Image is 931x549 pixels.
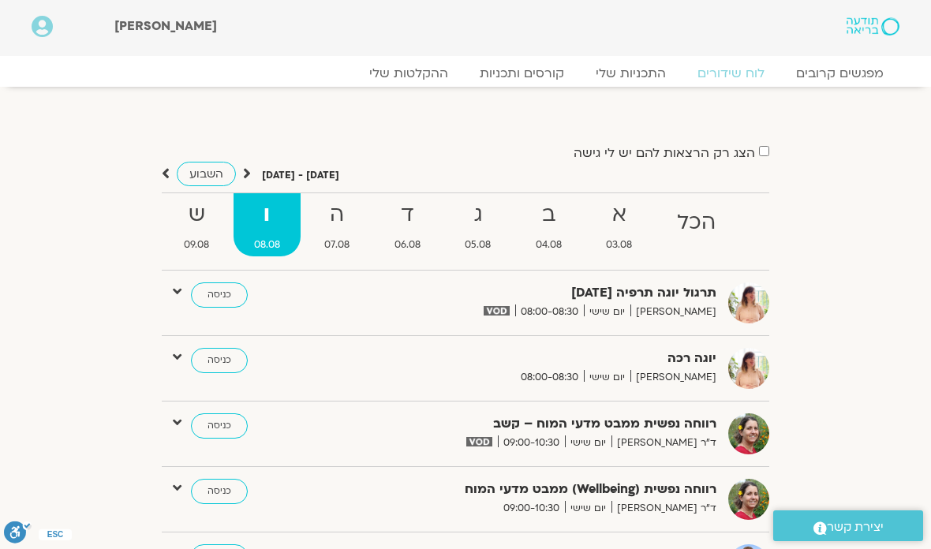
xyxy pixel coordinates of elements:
[515,369,584,386] span: 08:00-08:30
[656,193,737,256] a: הכל
[585,197,653,233] strong: א
[574,146,755,160] label: הצג רק הרצאות להם יש לי גישה
[114,17,217,35] span: [PERSON_NAME]
[515,237,583,253] span: 04.08
[262,167,339,184] p: [DATE] - [DATE]
[444,193,512,256] a: ג05.08
[377,413,716,435] strong: רווחה נפשית ממבט מדעי המוח – קשב
[163,237,230,253] span: 09.08
[377,348,716,369] strong: יוגה רכה
[304,193,371,256] a: ה07.08
[444,237,512,253] span: 05.08
[466,437,492,446] img: vodicon
[464,65,580,81] a: קורסים ותכניות
[32,65,899,81] nav: Menu
[515,304,584,320] span: 08:00-08:30
[191,413,248,439] a: כניסה
[585,193,653,256] a: א03.08
[565,500,611,517] span: יום שישי
[377,282,716,304] strong: תרגול יוגה תרפיה [DATE]
[377,479,716,500] strong: רווחה נפשית (Wellbeing) ממבט מדעי המוח
[191,348,248,373] a: כניסה
[304,237,371,253] span: 07.08
[191,282,248,308] a: כניסה
[163,193,230,256] a: ש09.08
[177,162,236,186] a: השבוע
[234,197,301,233] strong: ו
[163,197,230,233] strong: ש
[374,197,442,233] strong: ד
[656,205,737,241] strong: הכל
[353,65,464,81] a: ההקלטות שלי
[374,193,442,256] a: ד06.08
[515,197,583,233] strong: ב
[189,166,223,181] span: השבוע
[585,237,653,253] span: 03.08
[498,500,565,517] span: 09:00-10:30
[580,65,682,81] a: התכניות שלי
[780,65,899,81] a: מפגשים קרובים
[682,65,780,81] a: לוח שידורים
[827,517,884,538] span: יצירת קשר
[630,369,716,386] span: [PERSON_NAME]
[234,237,301,253] span: 08.08
[444,197,512,233] strong: ג
[498,435,565,451] span: 09:00-10:30
[584,369,630,386] span: יום שישי
[773,510,923,541] a: יצירת קשר
[565,435,611,451] span: יום שישי
[234,193,301,256] a: ו08.08
[584,304,630,320] span: יום שישי
[191,479,248,504] a: כניסה
[630,304,716,320] span: [PERSON_NAME]
[611,500,716,517] span: ד"ר [PERSON_NAME]
[374,237,442,253] span: 06.08
[611,435,716,451] span: ד"ר [PERSON_NAME]
[484,306,510,316] img: vodicon
[304,197,371,233] strong: ה
[515,193,583,256] a: ב04.08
